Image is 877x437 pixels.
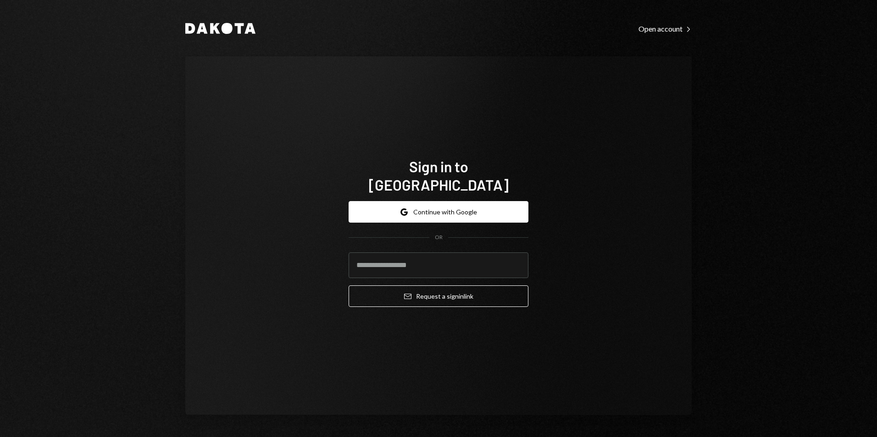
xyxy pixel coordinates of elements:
[435,234,443,241] div: OR
[349,201,528,223] button: Continue with Google
[638,24,692,33] div: Open account
[349,285,528,307] button: Request a signinlink
[349,157,528,194] h1: Sign in to [GEOGRAPHIC_DATA]
[638,23,692,33] a: Open account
